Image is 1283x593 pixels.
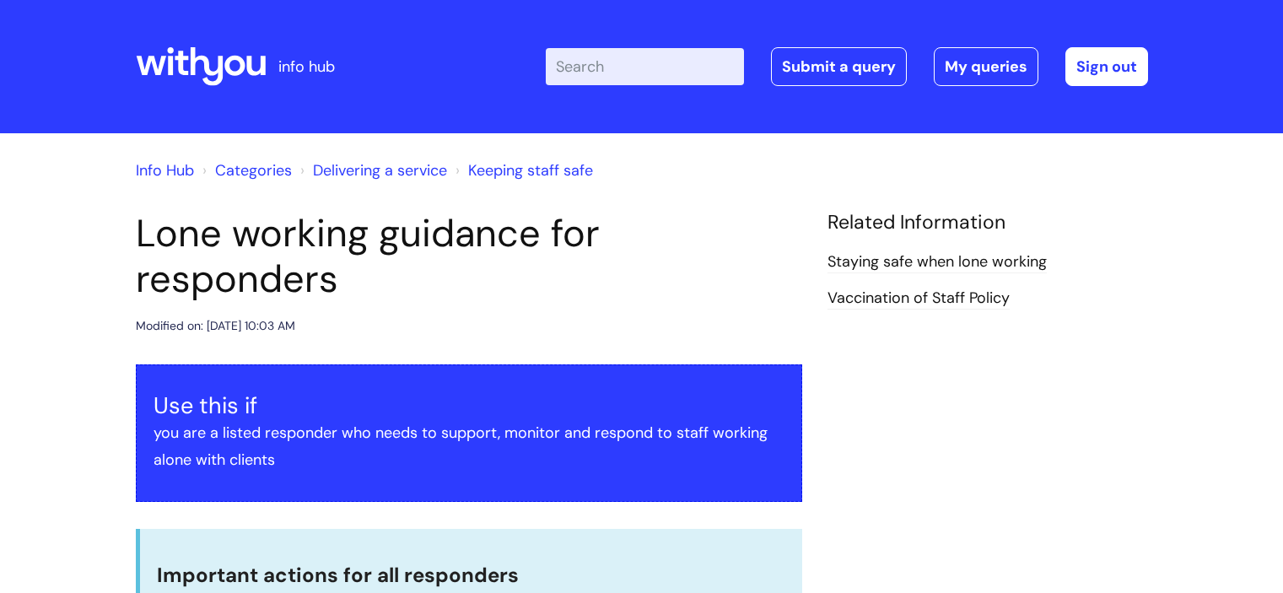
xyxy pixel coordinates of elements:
a: Categories [215,160,292,181]
a: Delivering a service [313,160,447,181]
a: Staying safe when lone working [827,251,1047,273]
h3: Use this if [154,392,784,419]
a: My queries [934,47,1038,86]
p: info hub [278,53,335,80]
a: Keeping staff safe [468,160,593,181]
h1: Lone working guidance for responders [136,211,802,302]
div: | - [546,47,1148,86]
li: Solution home [198,157,292,184]
span: Important actions for all responders [157,562,519,588]
li: Delivering a service [296,157,447,184]
h4: Related Information [827,211,1148,235]
a: Sign out [1065,47,1148,86]
p: you are a listed responder who needs to support, monitor and respond to staff working alone with ... [154,419,784,474]
a: Info Hub [136,160,194,181]
a: Submit a query [771,47,907,86]
a: Vaccination of Staff Policy [827,288,1010,310]
li: Keeping staff safe [451,157,593,184]
input: Search [546,48,744,85]
div: Modified on: [DATE] 10:03 AM [136,315,295,337]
